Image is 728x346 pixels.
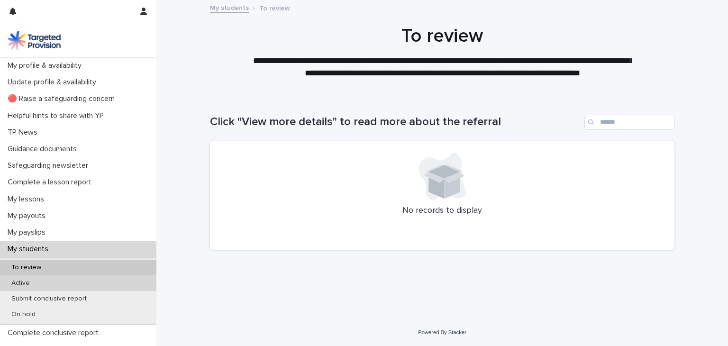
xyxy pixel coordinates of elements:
p: Guidance documents [4,145,84,154]
p: My lessons [4,195,52,204]
p: 🔴 Raise a safeguarding concern [4,94,122,103]
p: To review [4,264,49,272]
p: Safeguarding newsletter [4,161,96,170]
p: My profile & availability [4,61,89,70]
p: On hold [4,310,43,319]
p: To review [259,2,290,13]
p: Update profile & availability [4,78,104,87]
p: My students [4,245,56,254]
p: My payouts [4,211,53,220]
p: Complete conclusive report [4,328,106,337]
p: TP News [4,128,45,137]
p: No records to display [221,206,663,216]
p: Helpful hints to share with YP [4,111,111,120]
h1: To review [210,25,674,47]
p: My payslips [4,228,53,237]
p: Active [4,279,37,287]
a: My students [210,2,249,13]
a: Powered By Stacker [418,329,466,335]
p: Complete a lesson report [4,178,99,187]
img: M5nRWzHhSzIhMunXDL62 [8,31,61,50]
input: Search [584,115,674,130]
h1: Click "View more details" to read more about the referral [210,115,581,129]
p: Submit conclusive report [4,295,94,303]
